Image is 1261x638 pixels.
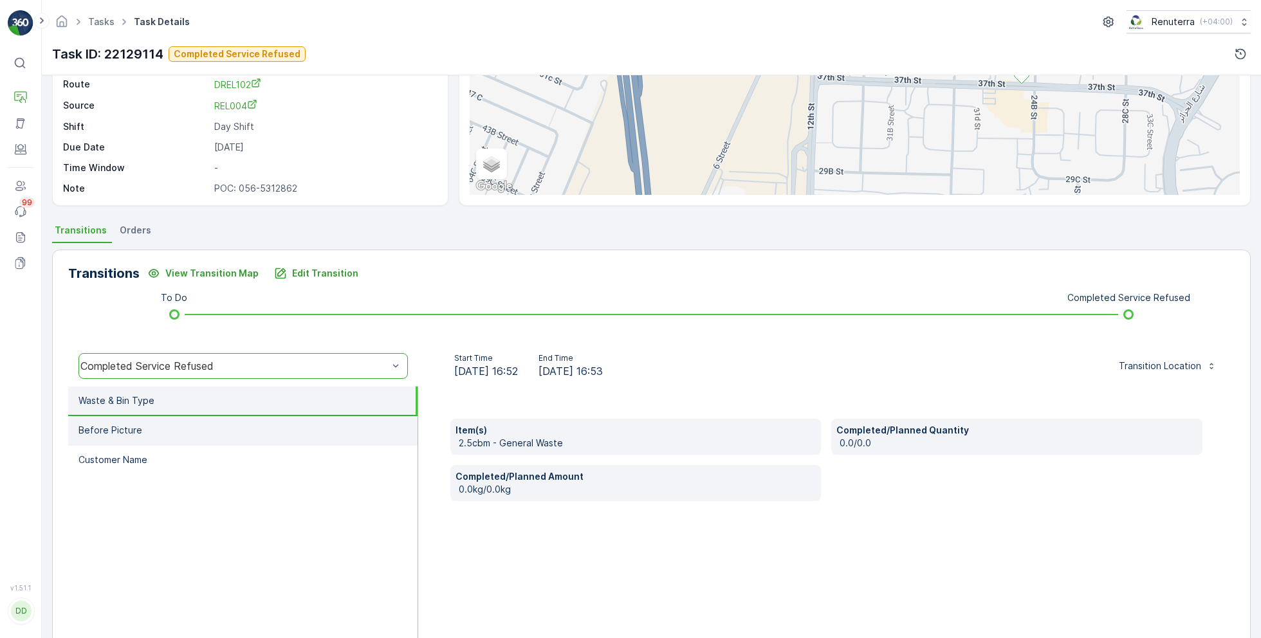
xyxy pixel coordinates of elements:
p: Edit Transition [292,267,358,280]
button: Completed Service Refused [169,46,306,62]
p: End Time [538,353,603,363]
p: Item(s) [456,424,816,437]
a: Layers [477,150,506,178]
button: DD [8,594,33,628]
span: v 1.51.1 [8,584,33,592]
a: REL004 [214,99,434,113]
span: [DATE] 16:52 [454,363,518,379]
p: ( +04:00 ) [1200,17,1233,27]
a: 99 [8,199,33,224]
p: Renuterra [1152,15,1195,28]
img: logo [8,10,33,36]
p: Transition Location [1119,360,1201,372]
img: Google [473,178,515,195]
p: Before Picture [78,424,142,437]
div: Completed Service Refused [80,360,388,372]
span: DREL102 [214,79,261,90]
button: Renuterra(+04:00) [1127,10,1251,33]
a: Open this area in Google Maps (opens a new window) [473,178,515,195]
button: Edit Transition [266,263,366,284]
p: POC: 056-5312862 [214,182,434,195]
p: Time Window [63,161,209,174]
p: Customer Name [78,453,147,466]
p: 2.5cbm - General Waste [459,437,816,450]
a: Tasks [88,16,115,27]
p: Day Shift [214,120,434,133]
p: Task ID: 22129114 [52,44,163,64]
p: Completed/Planned Quantity [836,424,1197,437]
p: To Do [161,291,187,304]
p: Source [63,99,209,113]
a: DREL102 [214,78,434,91]
p: Completed Service Refused [1067,291,1190,304]
p: Note [63,182,209,195]
img: Screenshot_2024-07-26_at_13.33.01.png [1127,15,1146,29]
p: [DATE] [214,141,434,154]
div: DD [11,601,32,621]
p: View Transition Map [165,267,259,280]
span: [DATE] 16:53 [538,363,603,379]
p: Waste & Bin Type [78,394,154,407]
button: Transition Location [1111,356,1224,376]
button: View Transition Map [140,263,266,284]
p: Due Date [63,141,209,154]
p: Route [63,78,209,91]
p: 0.0kg/0.0kg [459,483,816,496]
p: Start Time [454,353,518,363]
a: Homepage [55,19,69,30]
span: Orders [120,224,151,237]
span: Transitions [55,224,107,237]
p: Shift [63,120,209,133]
p: - [214,161,434,174]
p: 99 [22,197,32,208]
span: REL004 [214,100,257,111]
p: 0.0/0.0 [840,437,1197,450]
p: Completed Service Refused [174,48,300,60]
span: Task Details [131,15,192,28]
p: Transitions [68,264,140,283]
p: Completed/Planned Amount [456,470,816,483]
